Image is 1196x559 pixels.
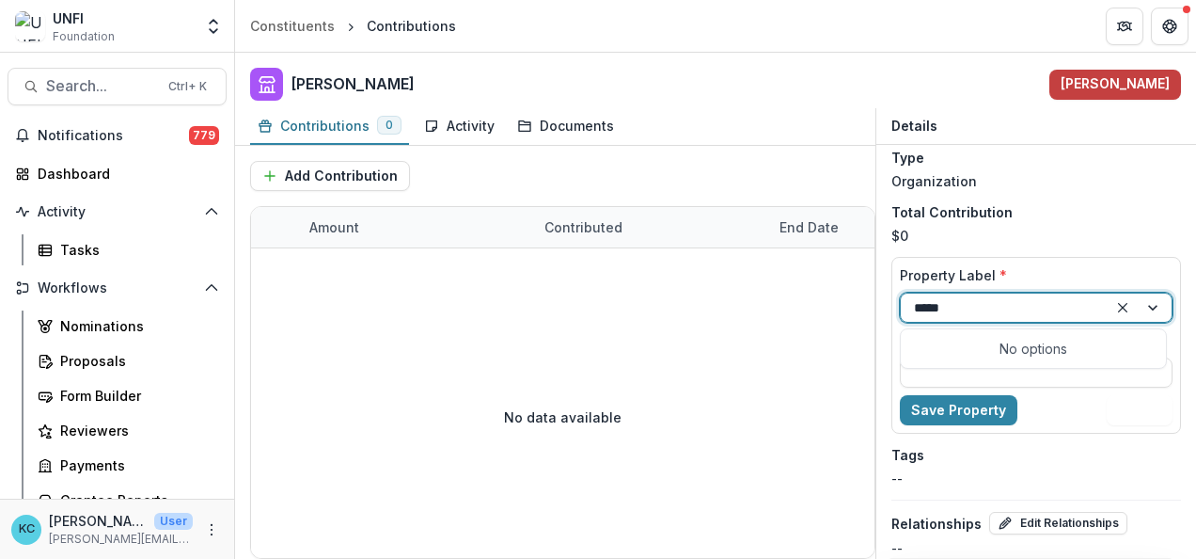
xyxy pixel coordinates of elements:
[60,386,212,406] div: Form Builder
[1107,395,1172,425] button: delete
[768,217,850,237] div: End Date
[60,316,212,336] div: Nominations
[30,234,227,265] a: Tasks
[30,415,227,446] a: Reviewers
[60,490,212,510] div: Grantee Reports
[38,128,189,144] span: Notifications
[891,148,924,168] p: Type
[30,485,227,516] a: Grantee Reports
[891,445,924,465] p: Tags
[49,531,193,548] p: [PERSON_NAME][EMAIL_ADDRESS][PERSON_NAME][DOMAIN_NAME]
[504,407,622,427] p: No data available
[510,108,622,145] a: Documents
[200,519,223,541] button: More
[905,333,1163,364] div: No options
[250,16,335,36] div: Constituents
[768,207,1003,248] div: End Date
[891,202,1013,222] p: Total Contribution
[165,76,211,97] div: Ctrl + K
[900,265,1161,285] label: Property Label
[533,207,768,248] div: Contributed
[386,119,393,132] span: 0
[900,395,1017,425] button: Save Property
[291,75,415,93] h2: [PERSON_NAME]
[367,16,456,36] div: Contributions
[1111,296,1134,319] div: Clear selected options
[533,217,634,237] div: Contributed
[30,380,227,411] a: Form Builder
[891,514,982,534] p: Relationships
[8,120,227,151] button: Notifications779
[891,469,903,488] p: --
[30,311,227,342] a: Nominations
[189,126,219,145] span: 779
[200,8,227,45] button: Open entity switcher
[8,68,227,105] button: Search...
[30,345,227,376] a: Proposals
[298,217,370,237] div: amount
[417,112,502,139] div: Activity
[19,523,35,535] div: Kristine Creveling
[1106,8,1143,45] button: Partners
[38,280,197,296] span: Workflows
[1151,8,1188,45] button: Get Help
[8,273,227,303] button: Open Workflows
[154,513,193,530] p: User
[510,112,622,139] div: Documents
[60,421,212,440] div: Reviewers
[53,8,115,28] div: UNFI
[243,12,342,40] a: Constituents
[417,108,502,145] a: Activity
[38,164,212,184] div: Dashboard
[891,538,903,558] p: --
[60,240,212,260] div: Tasks
[891,171,977,191] p: Organization
[53,28,115,45] span: Foundation
[8,158,227,189] a: Dashboard
[38,204,197,220] span: Activity
[891,116,937,136] p: Details
[298,207,533,248] div: amount
[989,512,1127,535] button: Edit Relationships
[60,351,212,371] div: Proposals
[15,11,45,41] img: UNFI
[60,455,212,475] div: Payments
[46,77,157,95] span: Search...
[30,450,227,481] a: Payments
[891,226,908,246] p: $0
[1049,70,1181,100] button: [PERSON_NAME]
[243,12,464,40] nav: breadcrumb
[250,108,409,145] a: Contributions0
[280,116,370,136] div: Contributions
[49,511,147,531] p: [PERSON_NAME]
[250,161,410,191] button: Add Contribution
[8,197,227,227] button: Open Activity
